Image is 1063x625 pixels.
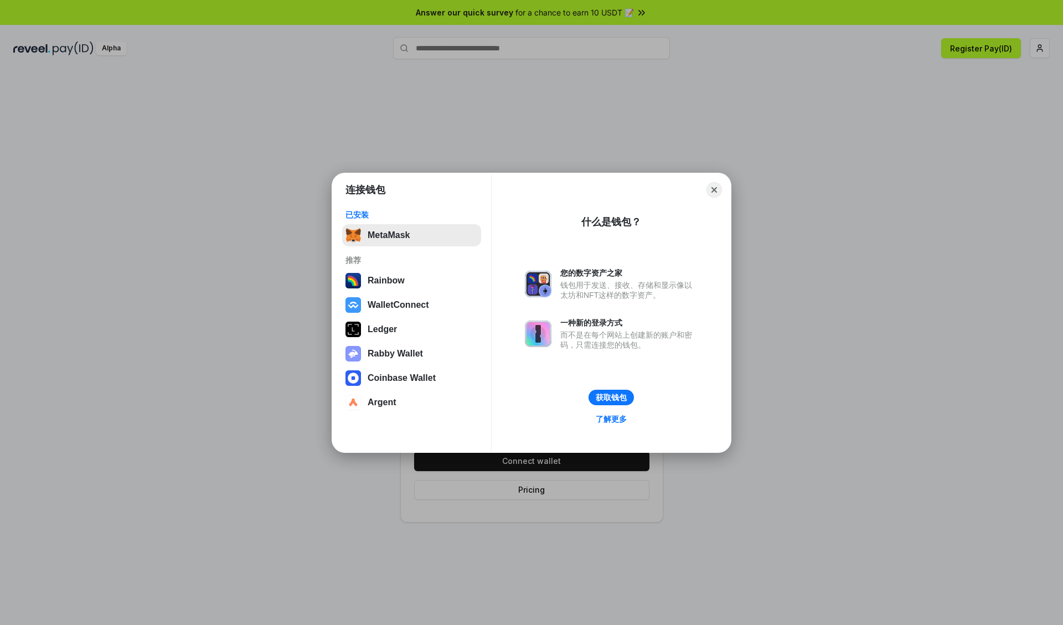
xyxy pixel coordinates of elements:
[589,390,634,405] button: 获取钱包
[706,182,722,198] button: Close
[596,392,627,402] div: 获取钱包
[368,300,429,310] div: WalletConnect
[345,228,361,243] img: svg+xml,%3Csvg%20fill%3D%22none%22%20height%3D%2233%22%20viewBox%3D%220%200%2035%2033%22%20width%...
[345,210,478,220] div: 已安装
[560,280,698,300] div: 钱包用于发送、接收、存储和显示像以太坊和NFT这样的数字资产。
[345,183,385,197] h1: 连接钱包
[342,318,481,340] button: Ledger
[596,414,627,424] div: 了解更多
[368,397,396,407] div: Argent
[345,273,361,288] img: svg+xml,%3Csvg%20width%3D%22120%22%20height%3D%22120%22%20viewBox%3D%220%200%20120%20120%22%20fil...
[525,321,551,347] img: svg+xml,%3Csvg%20xmlns%3D%22http%3A%2F%2Fwww.w3.org%2F2000%2Fsvg%22%20fill%3D%22none%22%20viewBox...
[342,224,481,246] button: MetaMask
[589,412,633,426] a: 了解更多
[525,271,551,297] img: svg+xml,%3Csvg%20xmlns%3D%22http%3A%2F%2Fwww.w3.org%2F2000%2Fsvg%22%20fill%3D%22none%22%20viewBox...
[368,373,436,383] div: Coinbase Wallet
[342,270,481,292] button: Rainbow
[342,294,481,316] button: WalletConnect
[368,230,410,240] div: MetaMask
[345,346,361,361] img: svg+xml,%3Csvg%20xmlns%3D%22http%3A%2F%2Fwww.w3.org%2F2000%2Fsvg%22%20fill%3D%22none%22%20viewBox...
[342,367,481,389] button: Coinbase Wallet
[342,343,481,365] button: Rabby Wallet
[342,391,481,414] button: Argent
[368,276,405,286] div: Rainbow
[560,268,698,278] div: 您的数字资产之家
[345,395,361,410] img: svg+xml,%3Csvg%20width%3D%2228%22%20height%3D%2228%22%20viewBox%3D%220%200%2028%2028%22%20fill%3D...
[345,297,361,313] img: svg+xml,%3Csvg%20width%3D%2228%22%20height%3D%2228%22%20viewBox%3D%220%200%2028%2028%22%20fill%3D...
[345,322,361,337] img: svg+xml,%3Csvg%20xmlns%3D%22http%3A%2F%2Fwww.w3.org%2F2000%2Fsvg%22%20width%3D%2228%22%20height%3...
[345,370,361,386] img: svg+xml,%3Csvg%20width%3D%2228%22%20height%3D%2228%22%20viewBox%3D%220%200%2028%2028%22%20fill%3D...
[368,324,397,334] div: Ledger
[368,349,423,359] div: Rabby Wallet
[581,215,641,229] div: 什么是钱包？
[345,255,478,265] div: 推荐
[560,330,698,350] div: 而不是在每个网站上创建新的账户和密码，只需连接您的钱包。
[560,318,698,328] div: 一种新的登录方式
